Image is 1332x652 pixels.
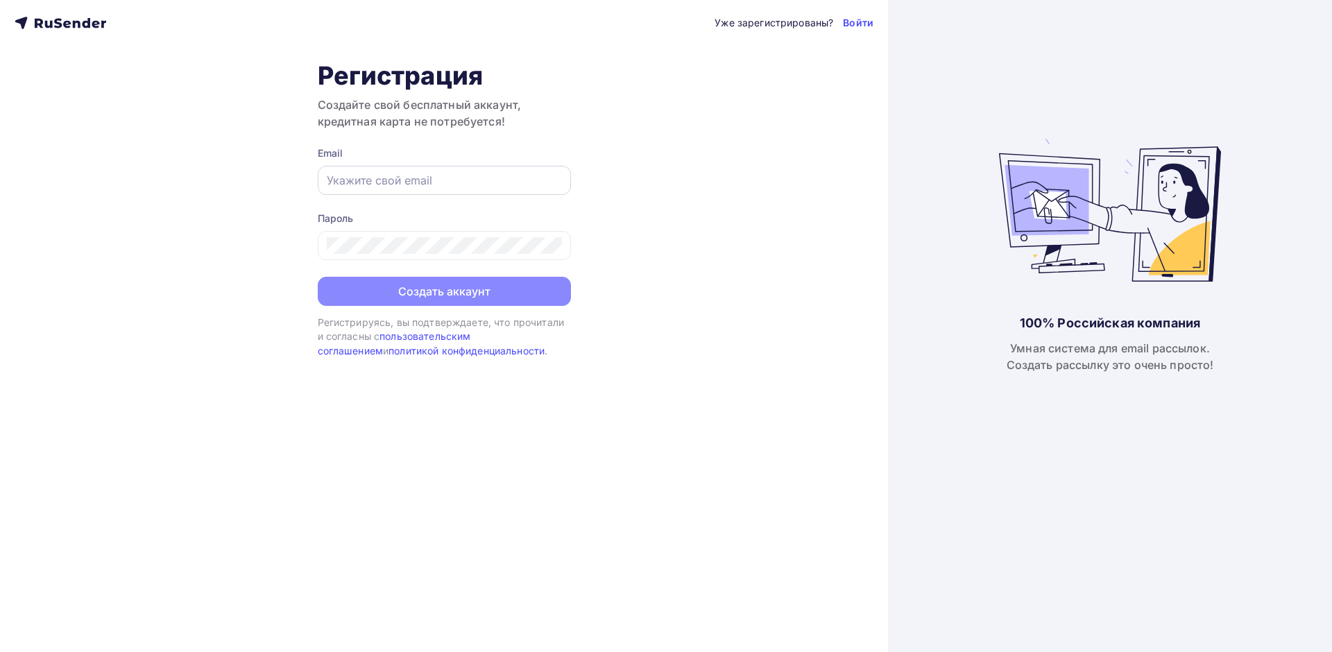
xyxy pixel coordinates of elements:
[318,212,571,225] div: Пароль
[318,330,471,356] a: пользовательским соглашением
[715,16,833,30] div: Уже зарегистрированы?
[327,172,562,189] input: Укажите свой email
[388,345,545,357] a: политикой конфиденциальности
[318,146,571,160] div: Email
[318,96,571,130] h3: Создайте свой бесплатный аккаунт, кредитная карта не потребуется!
[1020,315,1200,332] div: 100% Российская компания
[318,316,571,358] div: Регистрируясь, вы подтверждаете, что прочитали и согласны с и .
[318,60,571,91] h1: Регистрация
[843,16,873,30] a: Войти
[1007,340,1214,373] div: Умная система для email рассылок. Создать рассылку это очень просто!
[318,277,571,306] button: Создать аккаунт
